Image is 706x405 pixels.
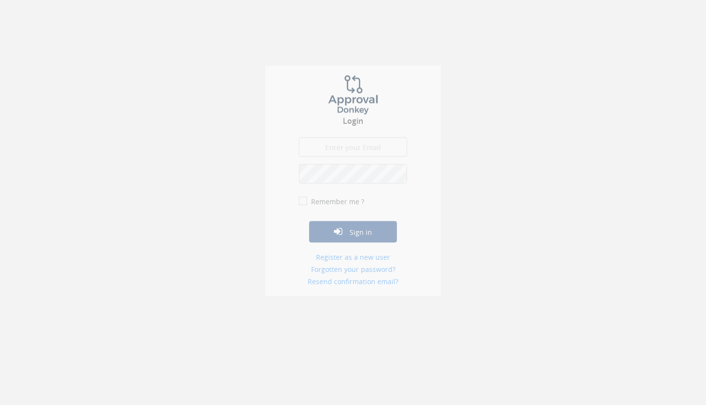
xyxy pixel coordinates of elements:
[265,122,441,131] h3: Login
[299,142,407,162] input: Enter your Email
[309,226,397,248] button: Sign in
[309,202,364,212] label: Remember me ?
[299,282,407,291] a: Resend confirmation email?
[316,80,390,119] img: logo.png
[299,257,407,267] a: Register as a new user
[299,270,407,279] a: Forgotten your password?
